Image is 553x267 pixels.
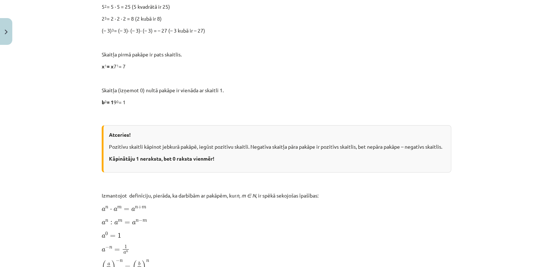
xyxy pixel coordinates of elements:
span: = [114,249,120,251]
span: n [136,220,139,222]
span: n [120,260,123,262]
span: : [110,221,112,225]
p: Skaitļa pirmā pakāpe ir pats skaitlis. [102,51,451,58]
span: a [102,208,105,211]
em: n, m ∈ N [236,192,256,199]
span: a [114,208,117,211]
span: a [102,221,105,225]
sup: 1 [105,63,107,68]
span: a [114,221,118,225]
span: b [138,262,140,266]
span: n [105,220,108,222]
span: a [132,221,136,225]
b: x [102,63,105,69]
span: m [142,206,146,209]
span: = [124,221,130,224]
span: m [118,220,122,222]
span: = [124,208,129,211]
p: 7 = 7 [102,63,451,70]
span: a [123,251,126,254]
sup: 3 [112,27,114,33]
p: Izmantojot definīciju, pierāda, ka darbībām ar pakāpēm, kur , ir spēkā sekojošas īpašības: [102,192,451,199]
span: n [126,251,128,253]
sup: 2 [105,3,107,9]
span: n [109,247,112,249]
b: = x [107,63,114,69]
span: a [102,248,105,252]
span: n [105,206,108,209]
span: − [105,246,109,249]
p: Skaitļa (izņemot 0) nultā pakāpe ir vienāda ar skaitli 1. [102,86,451,94]
p: (– 3) = (– 3)∙ (– 3)∙ (– 3) = – 27 (– 3 kubā ir – 27) [102,27,451,34]
span: m [117,206,122,209]
sup: 3 [105,15,107,21]
p: 5 = 5 ∙ 5 = 25 (5 kvadrātā ir 25) [102,3,451,10]
sup: 0 [105,99,107,104]
span: 0 [105,232,108,236]
span: − [139,219,143,223]
p: 2 = 2 ∙ 2 ∙ 2 = 8 (2 kubā ir 8) [102,15,451,22]
strong: Kāpinātāju 1 neraksta, bet 0 raksta vienmēr! [109,155,214,162]
p: 9 = 1 [102,98,451,106]
span: n [146,260,149,262]
span: m [143,220,147,222]
span: a [131,208,135,211]
sup: 1 [117,63,119,68]
span: 1 [124,245,127,249]
span: a [102,234,105,238]
span: 1 [118,233,121,238]
span: ⋅ [110,209,112,211]
img: icon-close-lesson-0947bae3869378f0d4975bcd49f059093ad1ed9edebbc8119c70593378902aed.svg [5,30,8,34]
span: a [107,263,110,266]
b: b [102,99,105,105]
span: − [116,259,120,263]
b: Atceries! [109,131,131,138]
sup: 0 [117,99,119,104]
b: = 1 [107,99,114,105]
span: = [110,235,115,238]
span: + [138,205,142,209]
span: n [135,206,138,209]
p: Pozitīvu skaitli kāpinot jebkurā pakāpē, iegūst pozitīvu skaitli. Negatīva skaitļa pāra pakāpe ir... [109,143,446,151]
